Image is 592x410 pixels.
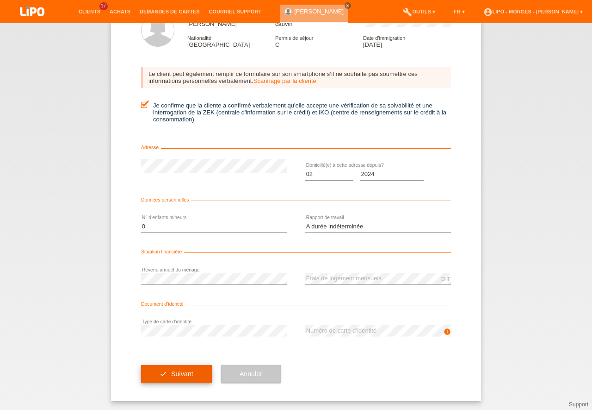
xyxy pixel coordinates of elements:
a: Courriel Support [204,9,266,14]
a: Achats [105,9,135,14]
span: Adresse [141,145,161,150]
button: check Suivant [141,365,212,383]
button: Annuler [221,365,281,383]
span: Permis de séjour [275,35,314,41]
i: build [403,7,412,17]
span: Document d’identité [141,302,186,307]
a: close [345,2,351,9]
span: Situation financière [141,249,184,254]
a: FR ▾ [449,9,469,14]
span: Annuler [240,370,262,378]
span: Données personnelles [141,197,191,202]
a: buildOutils ▾ [398,9,439,14]
i: close [345,3,350,8]
div: Le client peut également remplir ce formulaire sur son smartphone s‘il ne souhaite pas soumettre ... [141,67,451,88]
a: account_circleLIPO - Morges - [PERSON_NAME] ▾ [479,9,587,14]
a: Clients [74,9,105,14]
a: Support [569,401,588,408]
label: Je confirme que la cliente a confirmé verbalement qu'elle accepte une vérification de sa solvabil... [141,102,451,123]
div: [GEOGRAPHIC_DATA] [187,34,275,48]
div: C [275,34,363,48]
i: info [444,328,451,335]
i: account_circle [483,7,493,17]
span: 17 [99,2,108,10]
div: CHF [440,276,451,282]
a: LIPO pay [9,19,55,26]
span: Nationalité [187,35,211,41]
a: Scannage par la cliente [253,77,316,84]
a: info [444,331,451,336]
a: Demandes de cartes [135,9,204,14]
span: Suivant [171,370,193,378]
div: [DATE] [363,34,451,48]
a: [PERSON_NAME] [294,8,344,15]
span: Date d'immigration [363,35,405,41]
